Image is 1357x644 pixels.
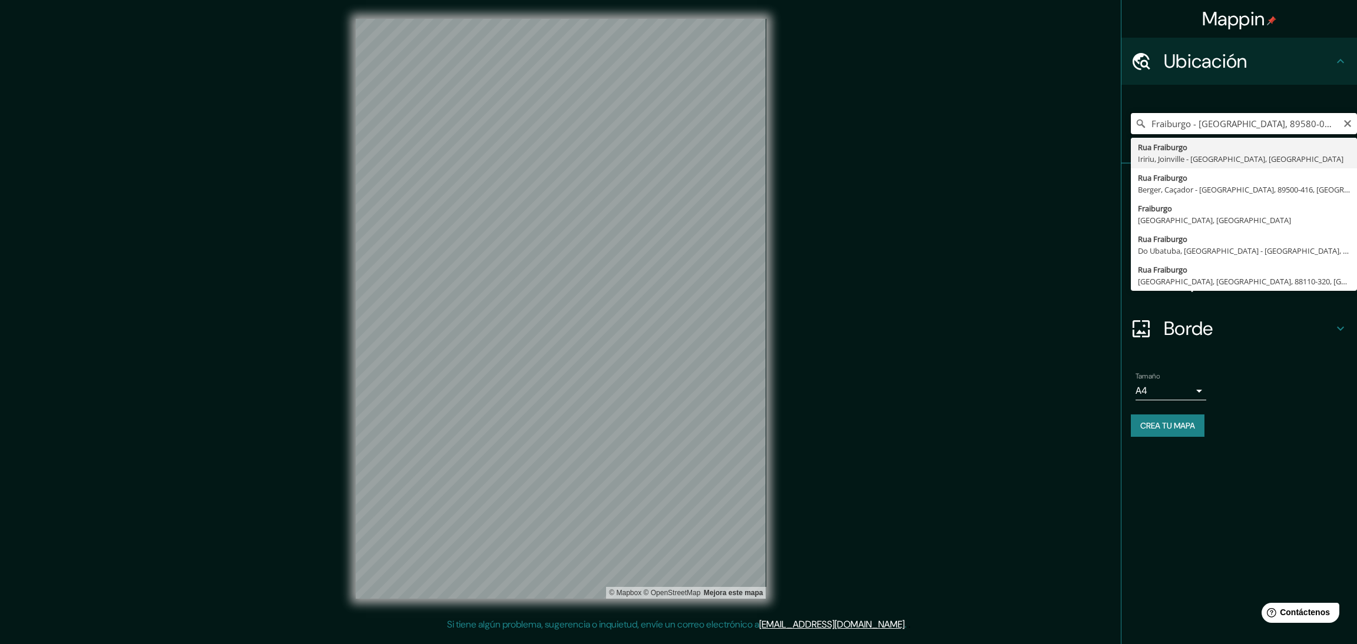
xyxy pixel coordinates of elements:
font: . [905,618,906,630]
div: Borde [1121,305,1357,352]
div: Rua Fraiburgo [1138,141,1350,153]
font: . [908,618,911,630]
div: [GEOGRAPHIC_DATA], [GEOGRAPHIC_DATA] [1138,214,1350,226]
div: Disposición [1121,258,1357,305]
div: Rua Fraiburgo [1138,264,1350,275]
div: Rua Fraiburgo [1138,233,1350,245]
div: Ubicación [1121,38,1357,85]
font: Ubicación [1164,49,1247,74]
a: Mapbox [609,589,641,597]
font: Crea tu mapa [1140,420,1195,431]
font: Mappin [1202,6,1265,31]
font: Tamaño [1136,371,1160,381]
font: Si tiene algún problema, sugerencia o inquietud, envíe un correo electrónico a [447,618,759,630]
input: Elige tu ciudad o zona [1131,113,1357,134]
div: A4 [1136,381,1206,400]
font: © Mapbox [609,589,641,597]
div: [GEOGRAPHIC_DATA], [GEOGRAPHIC_DATA], 88110-320, [GEOGRAPHIC_DATA] [1138,275,1350,287]
font: . [906,618,908,630]
a: [EMAIL_ADDRESS][DOMAIN_NAME] [759,618,905,630]
div: Fraiburgo [1138,203,1350,214]
iframe: Lanzador de widgets de ayuda [1252,598,1344,631]
img: pin-icon.png [1267,16,1276,25]
a: Map feedback [704,589,763,597]
canvas: Mapa [356,19,766,599]
div: Iririu, Joinville - [GEOGRAPHIC_DATA], [GEOGRAPHIC_DATA] [1138,153,1350,165]
font: Borde [1164,316,1213,341]
div: Patas [1121,164,1357,211]
button: Claro [1343,117,1352,128]
button: Crea tu mapa [1131,414,1204,437]
font: Mejora este mapa [704,589,763,597]
a: Mapa de calles abierto [644,589,701,597]
font: A4 [1136,384,1147,397]
font: © OpenStreetMap [644,589,701,597]
div: Estilo [1121,211,1357,258]
div: Do Ubatuba, [GEOGRAPHIC_DATA] - [GEOGRAPHIC_DATA], 89240-000, [GEOGRAPHIC_DATA] [1138,245,1350,257]
div: Rua Fraiburgo [1138,172,1350,184]
div: Berger, Caçador - [GEOGRAPHIC_DATA], 89500-416, [GEOGRAPHIC_DATA] [1138,184,1350,195]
